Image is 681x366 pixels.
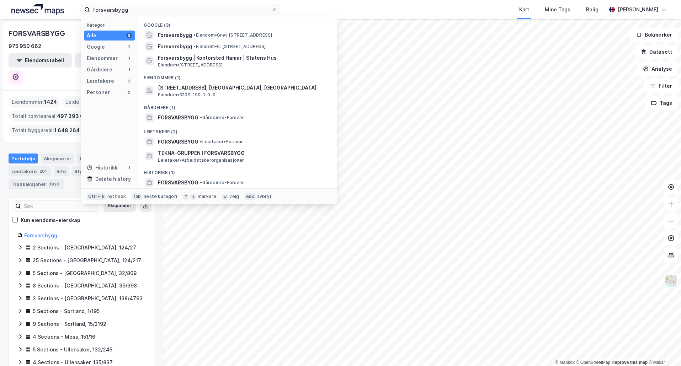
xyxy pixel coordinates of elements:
[9,154,38,163] div: Portefølje
[229,194,239,199] div: velg
[555,360,575,365] a: Mapbox
[519,5,529,14] div: Kart
[158,138,198,146] span: FORSVARSBYGG
[200,180,202,185] span: •
[158,178,198,187] span: FORSVARSBYGG
[576,360,611,365] a: OpenStreetMap
[138,99,337,112] div: Gårdeiere (1)
[87,22,135,28] div: Kategori
[9,96,60,108] div: Eiendommer :
[87,31,96,40] div: Alle
[645,332,681,366] iframe: Chat Widget
[193,44,196,49] span: •
[644,79,678,93] button: Filter
[586,5,598,14] div: Bolig
[87,77,114,85] div: Leietakere
[200,139,243,145] span: Leietaker • Forsvar
[200,115,244,120] span: Gårdeiere • Forsvar
[9,111,99,122] div: Totalt tomteareal :
[54,126,86,135] span: 1 648 264 ㎡
[9,125,89,136] div: Totalt byggareal :
[200,115,202,120] span: •
[158,31,192,39] span: Forsvarsbygg
[87,193,106,200] div: Ctrl + k
[198,194,216,199] div: markere
[41,154,74,163] div: Aksjonærer
[33,269,137,278] div: 5 Sections - [GEOGRAPHIC_DATA], 32/809
[158,157,244,163] span: Leietaker • Arbeidstakerorganisasjoner
[21,216,80,225] div: Kun eiendoms-eierskap
[612,360,648,365] a: Improve this map
[33,345,112,354] div: 5 Sections - Ullensaker, 132/245
[158,42,192,51] span: Forsvarsbygg
[138,17,337,29] div: Google (3)
[87,88,110,97] div: Personer
[126,67,132,72] div: 1
[107,194,126,199] div: nytt søk
[664,274,678,287] img: Z
[245,193,256,200] div: esc
[9,179,64,189] div: Transaksjoner
[138,164,337,177] div: Historikk (1)
[33,281,137,290] div: 8 Sections - [GEOGRAPHIC_DATA], 39/398
[33,243,136,252] div: 2 Sections - [GEOGRAPHIC_DATA], 124/27
[87,65,112,74] div: Gårdeiere
[630,28,678,42] button: Bokmerker
[193,32,272,38] span: Eiendom • Grev [STREET_ADDRESS]
[138,123,337,136] div: Leietakere (2)
[132,193,143,200] div: tab
[200,139,202,144] span: •
[193,32,196,38] span: •
[138,69,337,82] div: Eiendommer (1)
[95,175,131,183] div: Delete history
[77,154,127,163] div: Eiendommer
[9,42,41,50] div: 975 950 662
[126,44,132,50] div: 3
[21,201,99,211] input: Søk
[87,43,105,51] div: Google
[57,112,96,120] span: 497 393 057 ㎡
[24,232,57,238] a: Forsvarsbygg
[44,98,57,106] span: 1424
[33,307,100,316] div: 5 Sections - Sortland, 1/195
[144,194,177,199] div: neste kategori
[9,53,72,68] button: Eiendomstabell
[635,45,678,59] button: Datasett
[71,166,101,176] div: Styret
[11,4,64,15] img: logo.a4113a55bc3d86da70a041830d287a7e.svg
[618,5,658,14] div: [PERSON_NAME]
[63,96,114,108] div: Leide lokasjoner :
[158,62,223,68] span: Eiendom • [STREET_ADDRESS]
[87,54,118,63] div: Eiendommer
[193,44,266,49] span: Eiendom • 6. [STREET_ADDRESS]
[33,320,106,328] div: 9 Sections - Sortland, 15/2192
[33,294,143,303] div: 2 Sections - [GEOGRAPHIC_DATA], 138/4793
[545,5,570,14] div: Mine Tags
[200,180,244,185] span: Gårdeiere • Forsvar
[75,53,138,68] button: Leietakertabell
[103,200,136,212] button: Ekspander
[158,113,198,122] span: FORSVARSBYGG
[9,28,66,39] div: FORSVARSBYGG
[158,92,215,98] span: Eiendom • 3209-190-1-0-0
[33,256,141,265] div: 25 Sections - [GEOGRAPHIC_DATA], 124/217
[645,96,678,110] button: Tags
[54,166,69,176] div: Info
[9,166,51,176] div: Leietakere
[126,55,132,61] div: 1
[158,149,329,157] span: TEKNA-GRUPPEN I FORSVARSBYGG
[87,163,118,172] div: Historikk
[47,181,61,188] div: 3920
[38,168,48,175] div: 201
[126,165,132,171] div: 1
[158,84,329,92] span: [STREET_ADDRESS], [GEOGRAPHIC_DATA], [GEOGRAPHIC_DATA]
[126,33,132,38] div: 8
[33,333,95,341] div: 4 Sections - Moss, 151/16
[126,78,132,84] div: 2
[90,4,271,15] input: Søk på adresse, matrikkel, gårdeiere, leietakere eller personer
[126,90,132,95] div: 0
[637,62,678,76] button: Analyse
[158,54,329,62] span: Forsvarsbygg | Kontorsted Hamar | Statens Hus
[257,194,272,199] div: avbryt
